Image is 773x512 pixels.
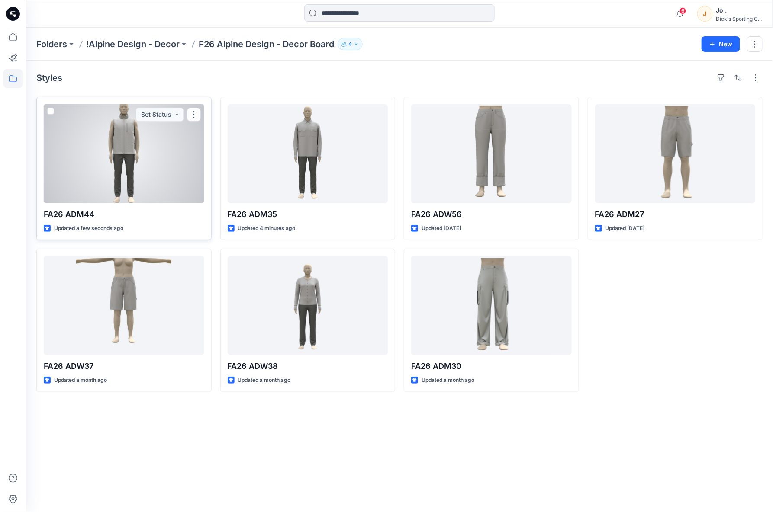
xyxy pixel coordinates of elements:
p: Updated [DATE] [606,224,645,233]
p: FA26 ADM30 [411,360,572,372]
p: Updated a month ago [54,376,107,385]
p: Updated a month ago [238,376,291,385]
a: FA26 ADM35 [228,104,388,203]
p: Updated a month ago [422,376,474,385]
a: FA26 ADM30 [411,256,572,355]
p: Updated [DATE] [422,224,461,233]
p: 4 [348,39,352,49]
div: Dick's Sporting G... [716,16,762,22]
button: New [702,36,740,52]
p: FA26 ADW56 [411,208,572,221]
div: Jo . [716,5,762,16]
a: FA26 ADW56 [411,104,572,203]
a: Folders [36,38,67,50]
p: FA26 ADM27 [595,208,756,221]
h4: Styles [36,73,62,83]
button: 4 [338,38,363,50]
p: FA26 ADW38 [228,360,388,372]
a: !Alpine Design - Decor [86,38,180,50]
p: FA26 ADM35 [228,208,388,221]
p: F26 Alpine Design - Decor Board [199,38,334,50]
a: FA26 ADM44 [44,104,204,203]
div: J [697,6,713,22]
a: FA26 ADW38 [228,256,388,355]
p: Updated a few seconds ago [54,224,123,233]
p: FA26 ADM44 [44,208,204,221]
p: Updated 4 minutes ago [238,224,296,233]
span: 6 [680,7,686,14]
p: FA26 ADW37 [44,360,204,372]
a: FA26 ADM27 [595,104,756,203]
a: FA26 ADW37 [44,256,204,355]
